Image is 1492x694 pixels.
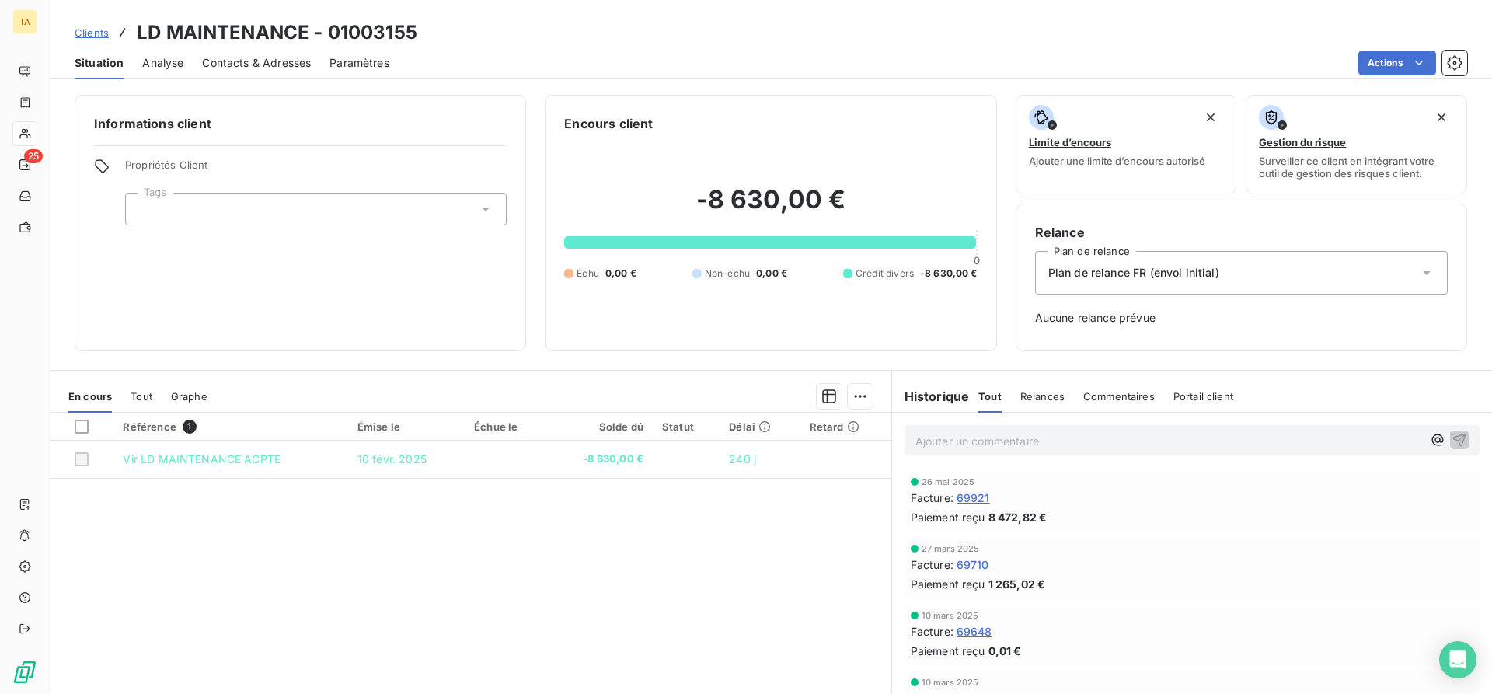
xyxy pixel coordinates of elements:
span: 240 j [729,452,756,466]
span: Situation [75,55,124,71]
span: 1 [183,420,197,434]
span: Facture : [911,623,953,640]
span: Vir LD MAINTENANCE ACPTE [123,452,281,466]
span: Propriétés Client [125,159,507,180]
span: Paiement reçu [911,576,985,592]
div: Émise le [357,420,455,433]
span: 1 265,02 € [988,576,1046,592]
button: Limite d’encoursAjouter une limite d’encours autorisé [1016,95,1237,194]
span: 0,01 € [988,643,1022,659]
span: Tout [131,390,152,403]
span: Paiement reçu [911,509,985,525]
span: Portail client [1173,390,1233,403]
span: 69710 [957,556,989,573]
span: Tout [978,390,1002,403]
h6: Informations client [94,114,507,133]
span: Commentaires [1083,390,1155,403]
span: 0,00 € [605,267,636,281]
div: Référence [123,420,338,434]
span: 10 févr. 2025 [357,452,427,466]
h6: Relance [1035,223,1448,242]
span: Graphe [171,390,207,403]
span: 69648 [957,623,992,640]
div: Retard [810,420,882,433]
span: 69921 [957,490,990,506]
h6: Encours client [564,114,653,133]
span: Plan de relance FR (envoi initial) [1048,265,1219,281]
span: 0,00 € [756,267,787,281]
h6: Historique [892,387,970,406]
span: Crédit divers [856,267,914,281]
span: Limite d’encours [1029,136,1111,148]
span: Échu [577,267,599,281]
span: 0 [974,254,980,267]
span: -8 630,00 € [557,452,643,467]
span: 25 [24,149,43,163]
h2: -8 630,00 € [564,184,977,231]
button: Actions [1358,51,1436,75]
span: Gestion du risque [1259,136,1346,148]
span: Contacts & Adresses [202,55,311,71]
div: TA [12,9,37,34]
input: Ajouter une valeur [138,202,151,216]
div: Solde dû [557,420,643,433]
div: Open Intercom Messenger [1439,641,1476,678]
span: Facture : [911,490,953,506]
span: -8 630,00 € [920,267,978,281]
span: Ajouter une limite d’encours autorisé [1029,155,1205,167]
span: En cours [68,390,112,403]
span: Clients [75,26,109,39]
h3: LD MAINTENANCE - 01003155 [137,19,417,47]
span: 10 mars 2025 [922,678,979,687]
span: Non-échu [705,267,750,281]
button: Gestion du risqueSurveiller ce client en intégrant votre outil de gestion des risques client. [1246,95,1467,194]
div: Délai [729,420,790,433]
div: Échue le [474,420,539,433]
span: 26 mai 2025 [922,477,975,486]
a: Clients [75,25,109,40]
span: 27 mars 2025 [922,544,980,553]
span: Paiement reçu [911,643,985,659]
span: Aucune relance prévue [1035,310,1448,326]
span: Surveiller ce client en intégrant votre outil de gestion des risques client. [1259,155,1454,180]
span: Relances [1020,390,1065,403]
div: Statut [662,420,710,433]
span: Analyse [142,55,183,71]
img: Logo LeanPay [12,660,37,685]
span: Facture : [911,556,953,573]
span: Paramètres [329,55,389,71]
span: 8 472,82 € [988,509,1048,525]
span: 10 mars 2025 [922,611,979,620]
